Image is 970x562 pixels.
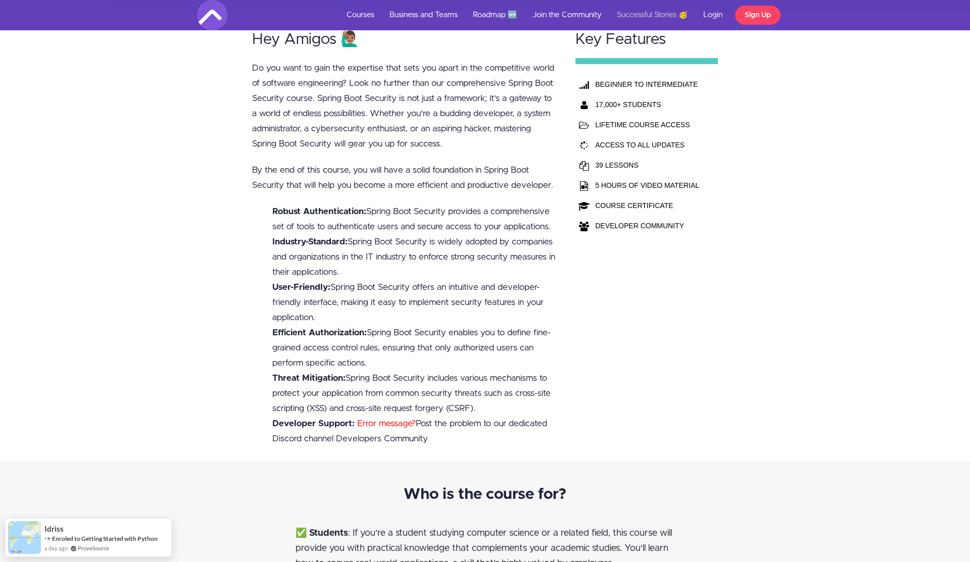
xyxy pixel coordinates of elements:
[735,6,781,25] a: Sign Up
[8,521,41,554] img: provesource social proof notification image
[44,544,68,552] span: a day ago
[272,280,556,325] li: Spring Boot Security offers an intuitive and developer-friendly interface, making it easy to impl...
[252,163,556,193] p: By the end of this course, you will have a solid foundation in Spring Boot Security that will hel...
[272,234,556,280] li: Spring Boot Security is widely adopted by companies and organizations in the IT industry to enfor...
[593,135,702,155] td: ACCESS TO ALL UPDATES
[272,283,330,291] b: User-Friendly:
[272,325,556,371] li: Spring Boot Security enables you to define fine-grained access control rules, ensuring that only ...
[593,195,702,216] td: COURSE CERTIFICATE
[44,534,51,542] span: ->
[593,94,702,115] th: 17,000+ STUDENTS
[357,419,416,428] span: Error message?
[272,416,556,446] li: Post the problem to our dedicated Discord channel Developers Community
[593,115,702,135] td: LIFETIME COURSE ACCESS
[252,61,556,151] p: Do you want to gain the expertise that sets you apart in the competitive world of software engine...
[272,204,556,234] li: Spring Boot Security provides a comprehensive set of tools to authenticate users and secure acces...
[78,544,109,552] a: ProveSource
[272,371,556,416] li: Spring Boot Security includes various mechanisms to protect your application from common security...
[404,487,566,502] strong: Who is the course for?
[52,535,158,542] a: Enroled to Getting Started with Python
[272,237,348,246] b: Industry-Standard:
[593,175,702,195] td: 5 HOURS OF VIDEO MATERIAL
[272,328,367,337] b: Efficient Authorization:
[272,207,366,216] b: Robust Authentication:
[593,74,702,94] th: BEGINNER TO INTERMEDIATE
[252,31,556,48] h2: Hey Amigos 🙋🏽‍♂️
[593,155,702,175] td: 39 LESSONS
[575,31,718,48] h2: Key Features
[44,525,64,533] span: idriss
[272,374,346,382] b: Threat Mitigation:
[593,216,702,236] td: DEVELOPER COMMUNITY
[296,529,348,538] strong: ✅ Students
[272,419,355,428] b: Developer Support:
